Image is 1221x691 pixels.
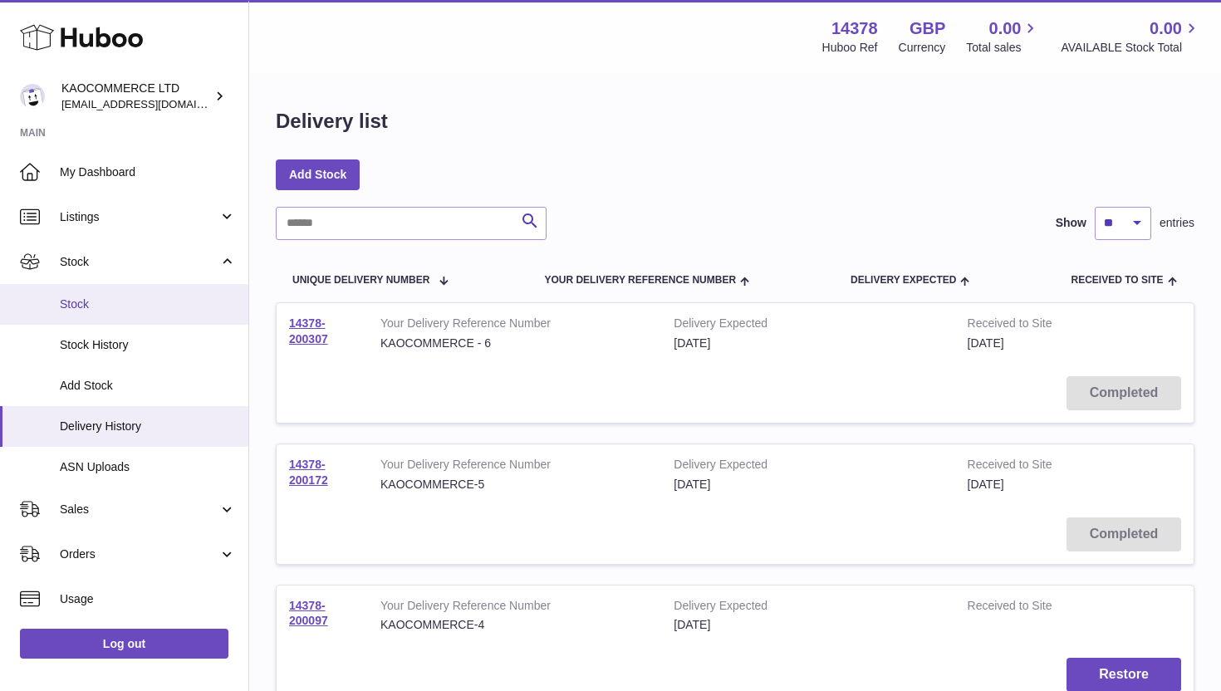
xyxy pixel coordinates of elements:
div: KAOCOMMERCE-5 [380,477,649,493]
a: 14378-200172 [289,458,328,487]
div: Currency [899,40,946,56]
span: AVAILABLE Stock Total [1061,40,1201,56]
span: Your Delivery Reference Number [544,275,736,286]
span: Stock [60,296,236,312]
strong: Delivery Expected [674,316,942,336]
span: [DATE] [968,478,1004,491]
span: Stock History [60,337,236,353]
a: 14378-200307 [289,316,328,345]
span: Orders [60,546,218,562]
div: [DATE] [674,617,942,633]
strong: Received to Site [968,598,1108,618]
span: entries [1160,215,1194,231]
label: Show [1056,215,1086,231]
div: KAOCOMMERCE-4 [380,617,649,633]
strong: Delivery Expected [674,598,942,618]
strong: Your Delivery Reference Number [380,598,649,618]
strong: Received to Site [968,316,1108,336]
strong: Your Delivery Reference Number [380,316,649,336]
span: Total sales [966,40,1040,56]
div: Huboo Ref [822,40,878,56]
div: [DATE] [674,477,942,493]
a: 0.00 AVAILABLE Stock Total [1061,17,1201,56]
span: Delivery Expected [851,275,956,286]
span: ASN Uploads [60,459,236,475]
strong: GBP [910,17,945,40]
a: 14378-200097 [289,599,328,628]
div: KAOCOMMERCE - 6 [380,336,649,351]
strong: Delivery Expected [674,457,942,477]
span: [EMAIL_ADDRESS][DOMAIN_NAME] [61,97,244,110]
span: Delivery History [60,419,236,434]
span: My Dashboard [60,164,236,180]
div: KAOCOMMERCE LTD [61,81,211,112]
span: Add Stock [60,378,236,394]
span: Received to Site [1071,275,1163,286]
span: Unique Delivery Number [292,275,429,286]
span: 0.00 [989,17,1022,40]
span: Usage [60,591,236,607]
strong: 14378 [831,17,878,40]
img: hello@lunera.co.uk [20,84,45,109]
a: Add Stock [276,159,360,189]
div: [DATE] [674,336,942,351]
span: Stock [60,254,218,270]
strong: Received to Site [968,457,1108,477]
a: 0.00 Total sales [966,17,1040,56]
a: Log out [20,629,228,659]
span: Listings [60,209,218,225]
span: Sales [60,502,218,517]
span: [DATE] [968,336,1004,350]
strong: Your Delivery Reference Number [380,457,649,477]
span: 0.00 [1150,17,1182,40]
h1: Delivery list [276,108,388,135]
